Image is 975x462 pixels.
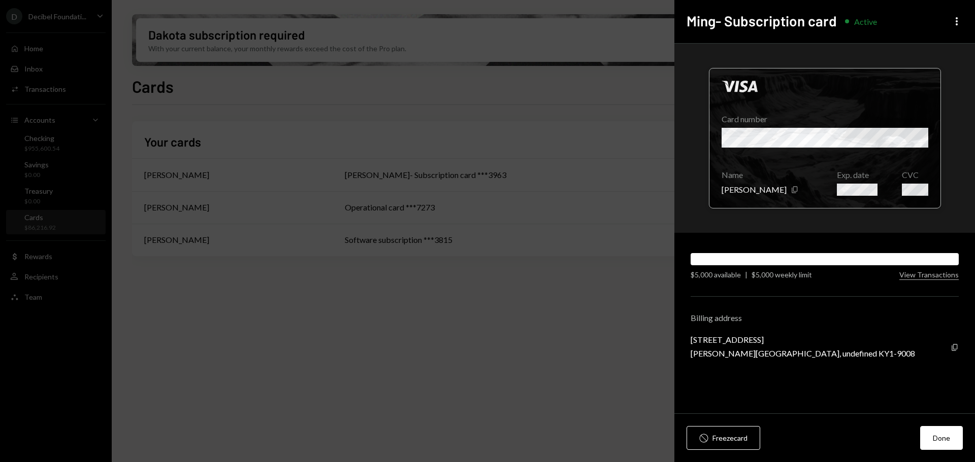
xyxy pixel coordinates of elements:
div: [STREET_ADDRESS] [691,335,915,344]
button: Freezecard [687,426,760,450]
div: Freeze card [712,433,747,443]
div: $5,000 weekly limit [752,269,812,280]
button: View Transactions [899,270,959,280]
button: Done [920,426,963,450]
div: Click to hide [709,68,941,208]
div: [PERSON_NAME][GEOGRAPHIC_DATA], undefined KY1-9008 [691,348,915,358]
h2: Ming- Subscription card [687,11,837,31]
div: $5,000 available [691,269,741,280]
div: | [745,269,747,280]
div: Billing address [691,313,959,323]
div: Active [854,17,877,26]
